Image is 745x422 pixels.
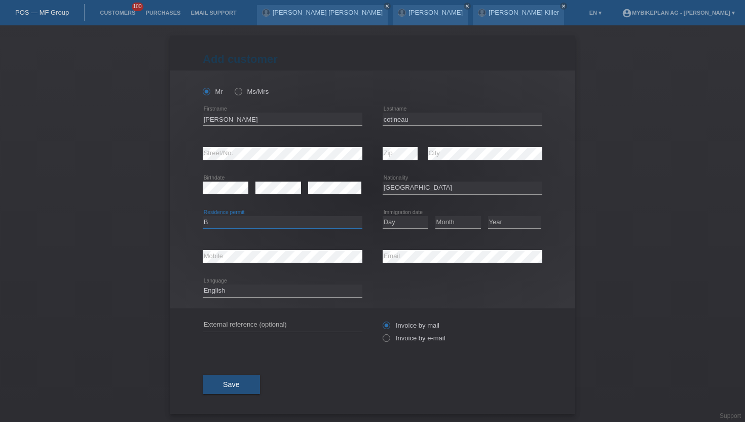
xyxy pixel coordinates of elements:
i: close [561,4,566,9]
a: close [384,3,391,10]
a: Support [720,412,741,419]
span: 100 [132,3,144,11]
input: Ms/Mrs [235,88,241,94]
a: [PERSON_NAME] Killer [489,9,559,16]
a: close [560,3,567,10]
i: close [465,4,470,9]
label: Mr [203,88,223,95]
a: [PERSON_NAME] [408,9,463,16]
button: Save [203,375,260,394]
h1: Add customer [203,53,542,65]
input: Invoice by e-mail [383,334,389,347]
a: Email Support [185,10,241,16]
i: close [385,4,390,9]
a: POS — MF Group [15,9,69,16]
input: Mr [203,88,209,94]
a: EN ▾ [584,10,607,16]
a: Purchases [140,10,185,16]
input: Invoice by mail [383,322,389,334]
a: Customers [95,10,140,16]
label: Invoice by mail [383,322,439,329]
a: account_circleMybikeplan AG - [PERSON_NAME] ▾ [617,10,740,16]
label: Invoice by e-mail [383,334,445,342]
i: account_circle [622,8,632,18]
a: close [464,3,471,10]
span: Save [223,380,240,389]
label: Ms/Mrs [235,88,269,95]
a: [PERSON_NAME] [PERSON_NAME] [273,9,383,16]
